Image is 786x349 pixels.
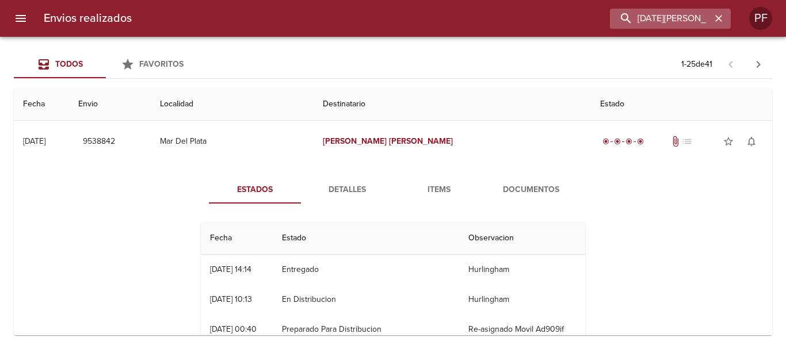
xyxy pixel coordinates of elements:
div: [DATE] 14:14 [210,264,251,274]
td: Hurlingham [459,285,585,315]
span: Detalles [308,183,386,197]
span: Todos [55,59,83,69]
span: Items [400,183,478,197]
div: Entregado [600,136,646,147]
h6: Envios realizados [44,9,132,28]
td: Preparado Para Distribucion [273,315,459,344]
span: Estados [216,183,294,197]
span: No tiene pedido asociado [681,136,693,147]
em: [PERSON_NAME] [323,136,387,146]
td: Mar Del Plata [151,121,314,162]
div: [DATE] 00:40 [210,324,257,334]
th: Envio [69,88,150,121]
span: Documentos [492,183,570,197]
th: Fecha [14,88,69,121]
div: [DATE] 10:13 [210,294,252,304]
div: PF [749,7,772,30]
span: radio_button_checked [637,138,644,145]
button: menu [7,5,35,32]
th: Destinatario [314,88,590,121]
td: En Distribucion [273,285,459,315]
td: Entregado [273,255,459,285]
div: Abrir información de usuario [749,7,772,30]
th: Estado [273,222,459,255]
td: Re-asignado Movil Ad909if [459,315,585,344]
p: 1 - 25 de 41 [681,59,712,70]
th: Fecha [201,222,273,255]
th: Observacion [459,222,585,255]
span: radio_button_checked [602,138,609,145]
span: radio_button_checked [625,138,632,145]
th: Localidad [151,88,314,121]
span: notifications_none [746,136,757,147]
span: Favoritos [139,59,184,69]
button: Activar notificaciones [740,130,763,153]
button: 9538842 [78,131,120,152]
span: Tiene documentos adjuntos [670,136,681,147]
span: radio_button_checked [614,138,621,145]
input: buscar [610,9,711,29]
td: Hurlingham [459,255,585,285]
span: Pagina anterior [717,58,745,70]
div: Tabs detalle de guia [209,176,577,204]
div: [DATE] [23,136,45,146]
div: Tabs Envios [14,51,198,78]
th: Estado [591,88,772,121]
span: star_border [723,136,734,147]
span: Pagina siguiente [745,51,772,78]
span: 9538842 [83,135,115,149]
em: [PERSON_NAME] [389,136,453,146]
button: Agregar a favoritos [717,130,740,153]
